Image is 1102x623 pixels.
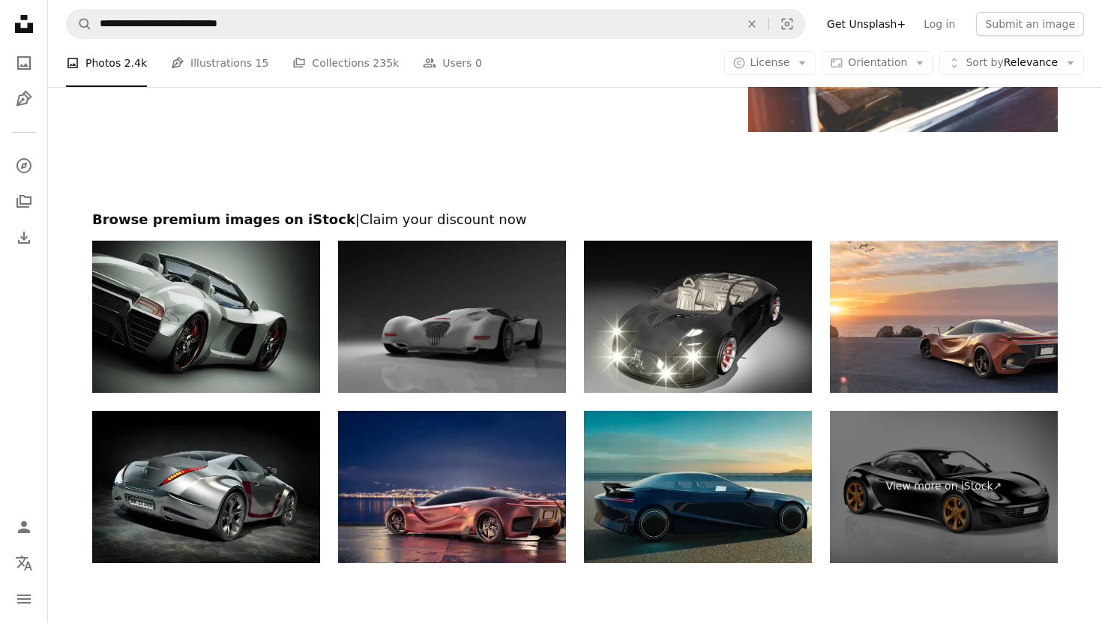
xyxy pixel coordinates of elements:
[475,55,482,71] span: 0
[256,55,269,71] span: 15
[830,241,1058,393] img: Generic Red Electric Sports Car Parked Near Coast
[735,10,768,38] button: Clear
[9,223,39,253] a: Download History
[769,10,805,38] button: Visual search
[92,411,320,563] img: Silver sports car
[976,12,1084,36] button: Submit an image
[848,56,907,68] span: Orientation
[966,56,1003,68] span: Sort by
[9,48,39,78] a: Photos
[423,39,482,87] a: Users 0
[939,51,1084,75] button: Sort byRelevance
[355,211,527,227] span: | Claim your discount now
[9,84,39,114] a: Illustrations
[830,411,1058,563] a: View more on iStock↗
[9,548,39,578] button: Language
[373,55,399,71] span: 235k
[584,241,812,393] img: Concept car
[822,51,933,75] button: Orientation
[724,51,816,75] button: License
[584,411,812,563] img: EV concept car on asphalt road. 3d rendering with my own creative design.
[750,56,790,68] span: License
[66,9,806,39] form: Find visuals sitewide
[92,211,1058,229] h2: Browse premium images on iStock
[9,9,39,42] a: Home — Unsplash
[9,512,39,542] a: Log in / Sign up
[9,151,39,181] a: Explore
[915,12,964,36] a: Log in
[67,10,92,38] button: Search Unsplash
[9,584,39,614] button: Menu
[9,187,39,217] a: Collections
[338,411,566,563] img: Red Electric Sports Car Charging
[966,55,1058,70] span: Relevance
[92,241,320,393] img: Sports Car
[338,241,566,393] img: Model cars.
[292,39,399,87] a: Collections 235k
[171,39,268,87] a: Illustrations 15
[818,12,915,36] a: Get Unsplash+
